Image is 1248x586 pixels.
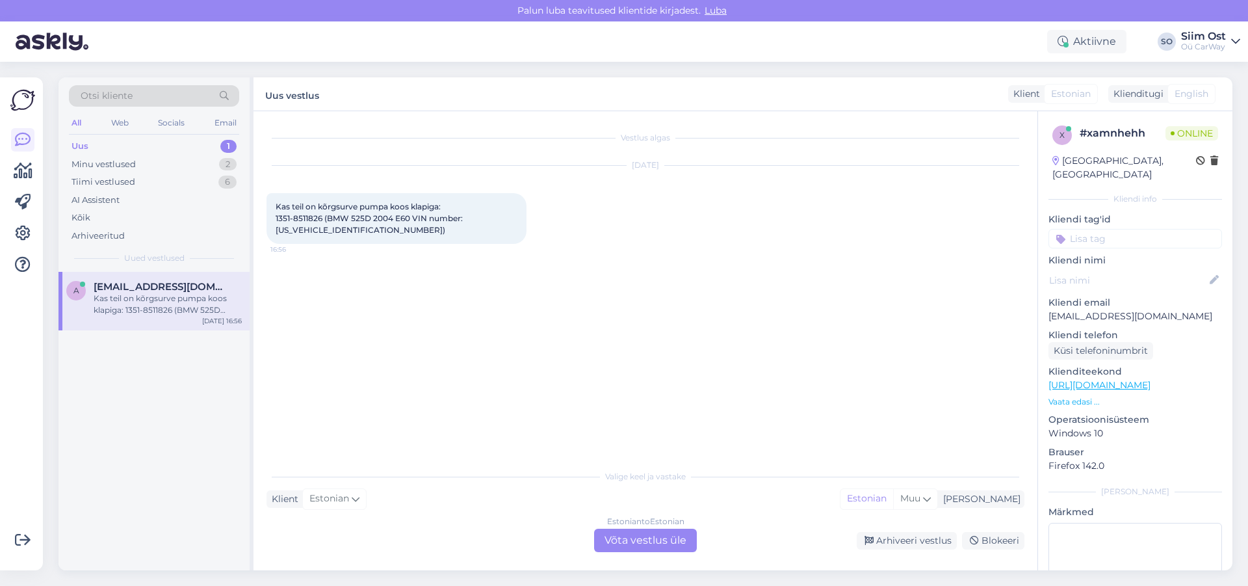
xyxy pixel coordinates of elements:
[10,88,35,113] img: Askly Logo
[266,159,1024,171] div: [DATE]
[71,211,90,224] div: Kõik
[607,516,684,527] div: Estonian to Estonian
[265,85,319,103] label: Uus vestlus
[1048,446,1222,459] p: Brauser
[1052,154,1196,181] div: [GEOGRAPHIC_DATA], [GEOGRAPHIC_DATA]
[94,293,242,316] div: Kas teil on kõrgsurve pumpa koos klapiga: 1351-8511826 (BMW 525D 2004 E60 VIN number: [US_VEHICLE...
[266,471,1024,483] div: Valige keel ja vastake
[900,492,920,504] span: Muu
[94,281,229,293] span: arnealgpeus@gmail.com
[1049,273,1207,287] input: Lisa nimi
[1048,342,1153,360] div: Küsi telefoninumbrit
[1048,213,1222,226] p: Kliendi tag'id
[71,176,135,189] div: Tiimi vestlused
[1181,31,1226,42] div: Siim Ost
[1080,126,1165,141] div: # xamnhehh
[155,114,187,131] div: Socials
[1048,379,1150,391] a: [URL][DOMAIN_NAME]
[1048,459,1222,473] p: Firefox 142.0
[1158,33,1176,51] div: SO
[71,158,136,171] div: Minu vestlused
[938,492,1020,506] div: [PERSON_NAME]
[73,286,79,295] span: a
[1048,505,1222,519] p: Märkmed
[266,492,298,506] div: Klient
[857,532,957,550] div: Arhiveeri vestlus
[220,140,237,153] div: 1
[71,194,120,207] div: AI Assistent
[1048,413,1222,427] p: Operatsioonisüsteem
[266,132,1024,144] div: Vestlus algas
[1108,87,1163,101] div: Klienditugi
[69,114,84,131] div: All
[71,140,88,153] div: Uus
[1048,254,1222,267] p: Kliendi nimi
[1048,396,1222,408] p: Vaata edasi ...
[594,529,697,552] div: Võta vestlus üle
[1048,365,1222,379] p: Klienditeekond
[1059,130,1065,140] span: x
[218,176,237,189] div: 6
[270,245,319,254] span: 16:56
[309,492,349,506] span: Estonian
[1008,87,1040,101] div: Klient
[276,202,465,235] span: Kas teil on kõrgsurve pumpa koos klapiga: 1351-8511826 (BMW 525D 2004 E60 VIN number: [US_VEHICLE...
[81,89,133,103] span: Otsi kliente
[212,114,239,131] div: Email
[124,252,185,264] span: Uued vestlused
[219,158,237,171] div: 2
[71,230,125,243] div: Arhiveeritud
[1175,87,1208,101] span: English
[701,5,731,16] span: Luba
[1048,310,1222,323] p: [EMAIL_ADDRESS][DOMAIN_NAME]
[1048,486,1222,498] div: [PERSON_NAME]
[1181,31,1240,52] a: Siim OstOü CarWay
[840,489,893,509] div: Estonian
[1048,328,1222,342] p: Kliendi telefon
[202,316,242,326] div: [DATE] 16:56
[1048,296,1222,310] p: Kliendi email
[1165,126,1218,140] span: Online
[962,532,1024,550] div: Blokeeri
[1051,87,1091,101] span: Estonian
[109,114,131,131] div: Web
[1181,42,1226,52] div: Oü CarWay
[1048,193,1222,205] div: Kliendi info
[1047,30,1126,53] div: Aktiivne
[1048,229,1222,248] input: Lisa tag
[1048,427,1222,440] p: Windows 10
